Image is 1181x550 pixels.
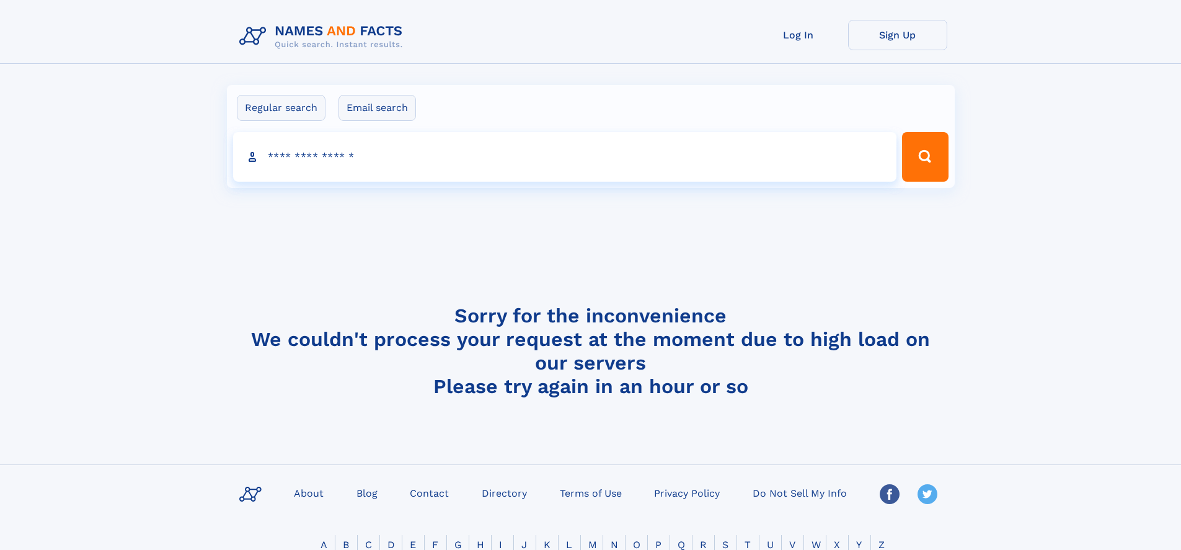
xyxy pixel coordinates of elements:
a: Terms of Use [555,484,627,502]
label: Regular search [237,95,325,121]
a: Blog [352,484,383,502]
a: Contact [405,484,454,502]
a: Privacy Policy [649,484,725,502]
a: Do Not Sell My Info [748,484,852,502]
a: Log In [749,20,848,50]
a: Sign Up [848,20,947,50]
label: Email search [338,95,416,121]
button: Search Button [902,132,948,182]
input: search input [233,132,897,182]
h4: Sorry for the inconvenience We couldn't process your request at the moment due to high load on ou... [234,304,947,398]
img: Twitter [918,484,937,504]
a: Directory [477,484,532,502]
img: Logo Names and Facts [234,20,413,53]
a: About [289,484,329,502]
img: Facebook [880,484,900,504]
